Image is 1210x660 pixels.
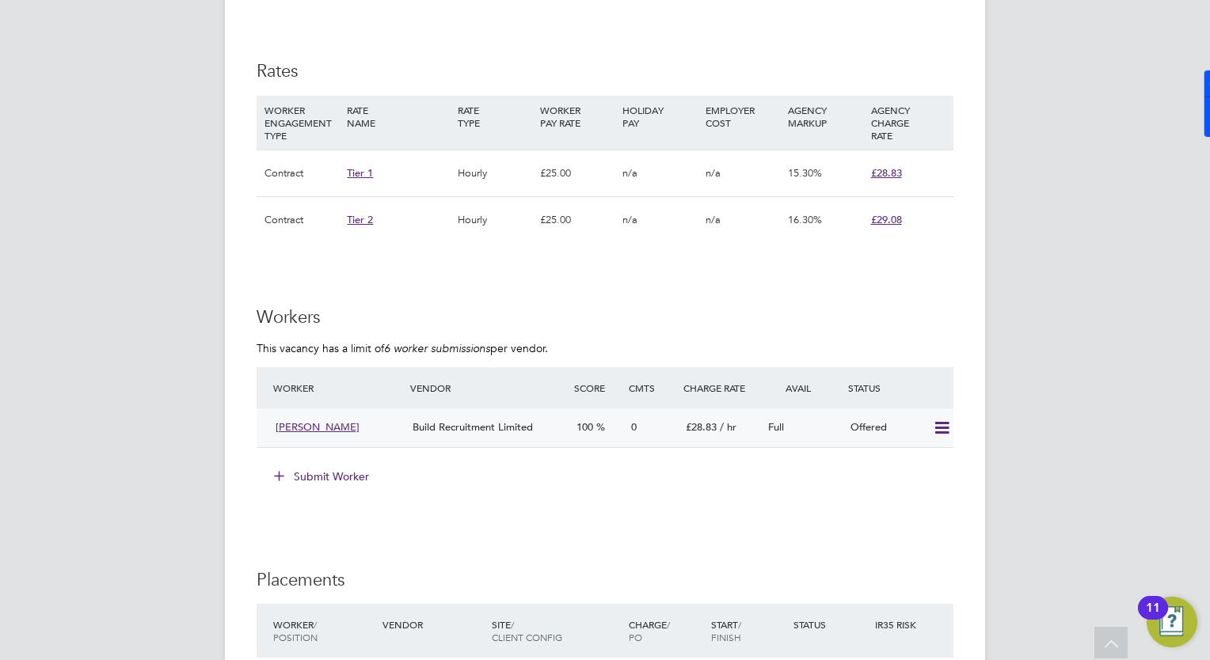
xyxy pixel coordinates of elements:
[711,618,741,643] span: / Finish
[702,96,784,137] div: EMPLOYER COST
[788,213,822,226] span: 16.30%
[871,610,926,639] div: IR35 Risk
[784,96,866,137] div: AGENCY MARKUP
[269,610,379,651] div: Worker
[622,166,637,180] span: n/a
[492,618,562,643] span: / Client Config
[844,374,953,402] div: Status
[625,610,707,651] div: Charge
[570,374,625,402] div: Score
[269,374,406,402] div: Worker
[768,420,784,434] span: Full
[257,341,953,355] p: This vacancy has a limit of per vendor.
[536,150,618,196] div: £25.00
[261,150,343,196] div: Contract
[707,610,790,651] div: Start
[347,166,373,180] span: Tier 1
[629,618,670,643] span: / PO
[263,464,382,489] button: Submit Worker
[347,213,373,226] span: Tier 2
[871,213,902,226] span: £29.08
[384,341,490,355] em: 6 worker submissions
[261,197,343,243] div: Contract
[706,213,721,226] span: n/a
[871,166,902,180] span: £28.83
[454,197,536,243] div: Hourly
[844,415,927,441] div: Offered
[454,150,536,196] div: Hourly
[631,420,637,434] span: 0
[622,213,637,226] span: n/a
[257,60,953,83] h3: Rates
[720,420,736,434] span: / hr
[257,569,953,592] h3: Placements
[686,420,717,434] span: £28.83
[488,610,625,651] div: Site
[867,96,949,150] div: AGENCY CHARGE RATE
[536,96,618,137] div: WORKER PAY RATE
[788,166,822,180] span: 15.30%
[536,197,618,243] div: £25.00
[790,610,872,639] div: Status
[679,374,762,402] div: Charge Rate
[1147,597,1197,647] button: Open Resource Center, 11 new notifications
[343,96,453,137] div: RATE NAME
[576,420,593,434] span: 100
[618,96,701,137] div: HOLIDAY PAY
[1146,608,1160,628] div: 11
[762,374,844,402] div: Avail
[257,306,953,329] h3: Workers
[454,96,536,137] div: RATE TYPE
[413,420,533,434] span: Build Recruitment Limited
[273,618,318,643] span: / Position
[261,96,343,150] div: WORKER ENGAGEMENT TYPE
[406,374,570,402] div: Vendor
[706,166,721,180] span: n/a
[379,610,488,639] div: Vendor
[276,420,360,434] span: [PERSON_NAME]
[625,374,679,402] div: Cmts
